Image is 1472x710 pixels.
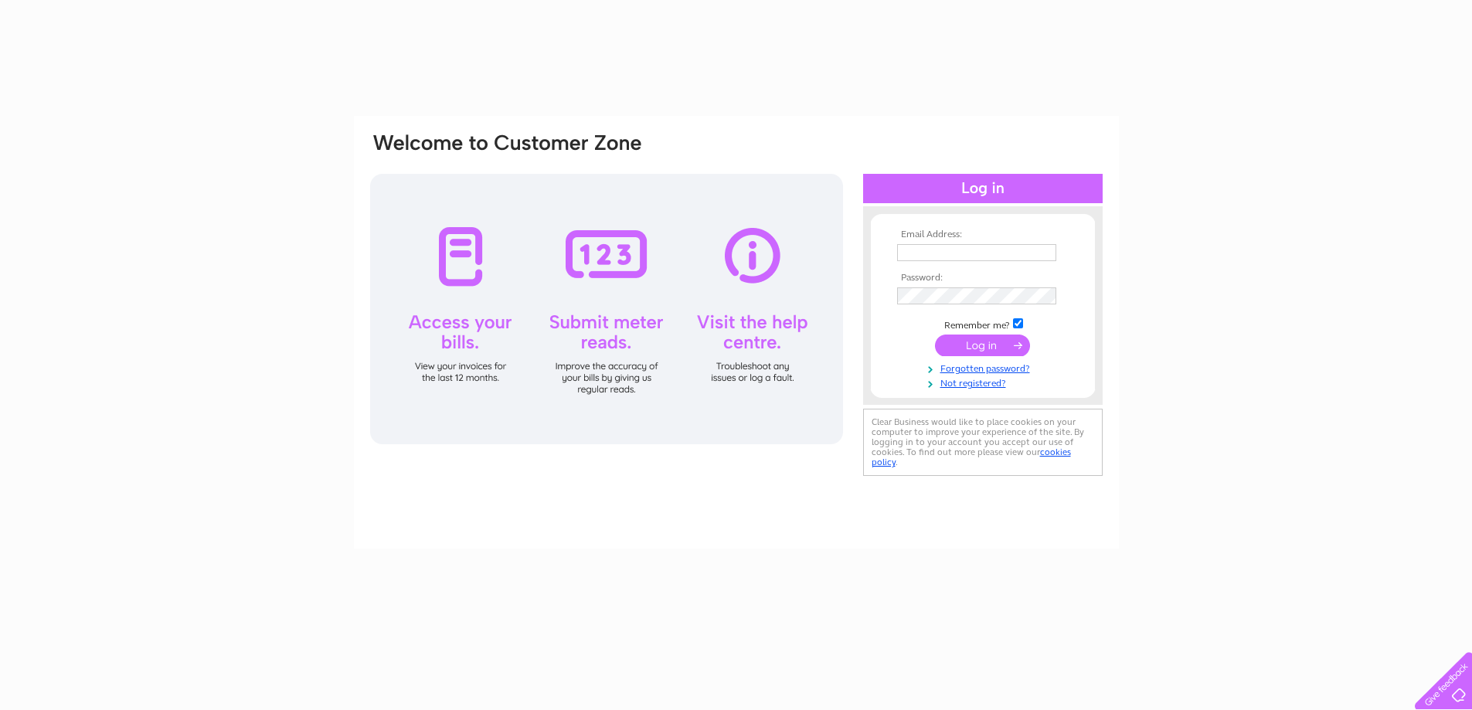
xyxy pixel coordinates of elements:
[893,229,1073,240] th: Email Address:
[893,273,1073,284] th: Password:
[893,316,1073,331] td: Remember me?
[897,360,1073,375] a: Forgotten password?
[863,409,1103,476] div: Clear Business would like to place cookies on your computer to improve your experience of the sit...
[897,375,1073,389] a: Not registered?
[872,447,1071,467] a: cookies policy
[935,335,1030,356] input: Submit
